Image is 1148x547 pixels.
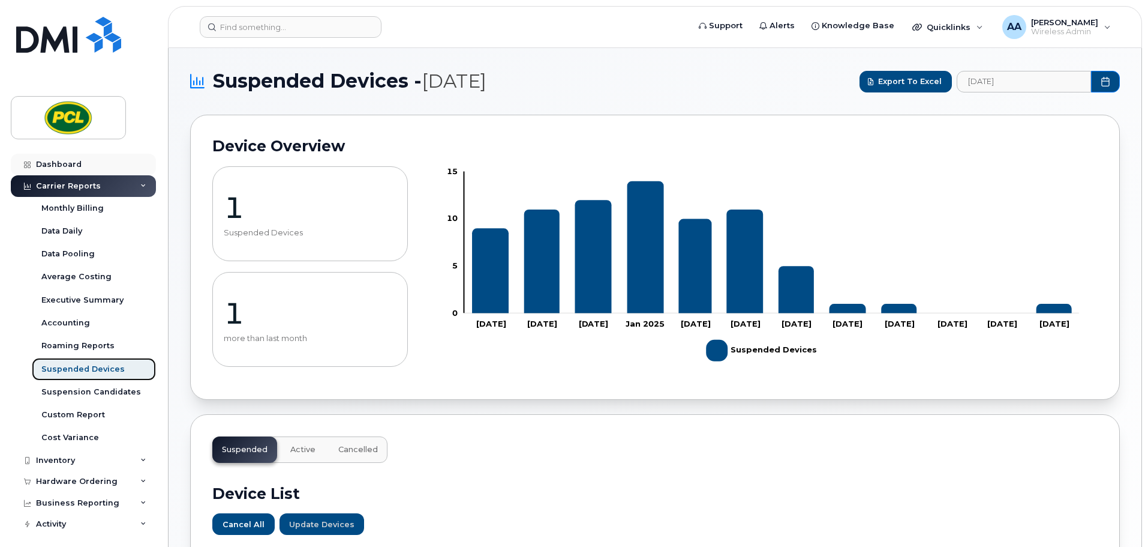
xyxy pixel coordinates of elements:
p: more than last month [224,334,396,343]
g: Legend [707,335,818,366]
tspan: [DATE] [833,319,862,328]
button: Cancel All [212,513,275,535]
p: 1 [224,295,396,331]
tspan: [DATE] [731,319,761,328]
tspan: [DATE] [988,319,1018,328]
span: Update Devices [289,519,354,530]
p: 1 [224,190,396,226]
tspan: Jan 2025 [626,319,665,328]
tspan: [DATE] [476,319,506,328]
g: Chart [447,166,1080,366]
button: Choose Date [1091,71,1120,92]
g: Suspended Devices [707,335,818,366]
tspan: 10 [447,213,458,223]
button: Export to Excel [860,71,952,92]
tspan: [DATE] [1040,319,1070,328]
tspan: [DATE] [527,319,557,328]
span: Cancel All [223,519,265,530]
tspan: [DATE] [681,319,711,328]
input: archived_billing_data [957,71,1091,92]
tspan: [DATE] [937,319,967,328]
tspan: 15 [447,166,458,176]
span: Active [290,445,315,455]
tspan: 5 [452,261,458,270]
tspan: [DATE] [782,319,812,328]
span: Suspended Devices - [213,70,486,93]
tspan: [DATE] [885,319,915,328]
span: Export to Excel [878,76,942,87]
g: Suspended Devices [472,181,1072,313]
span: Cancelled [338,445,378,455]
p: Suspended Devices [224,228,396,238]
tspan: 0 [452,308,458,318]
h2: Device List [212,485,1098,503]
h2: Device Overview [212,137,1098,155]
button: Update Devices [280,513,364,535]
tspan: [DATE] [579,319,609,328]
span: [DATE] [422,70,486,92]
